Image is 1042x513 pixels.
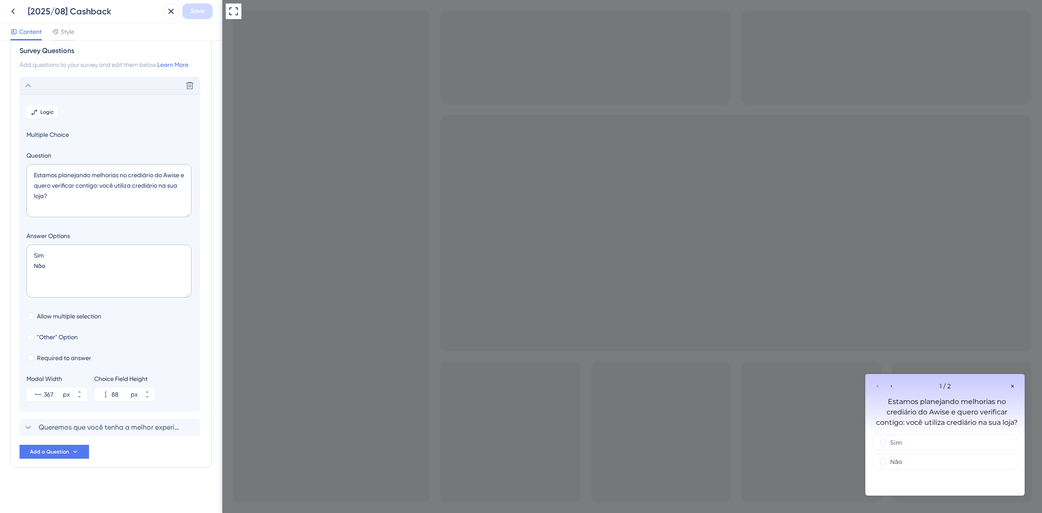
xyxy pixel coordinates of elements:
span: Save [191,6,204,17]
div: px [63,389,70,400]
button: Add a Question [20,445,89,459]
label: Question [26,150,193,161]
input: px [44,389,61,400]
span: Multiple Choice [26,129,193,140]
div: Modal Width [26,374,87,384]
label: Answer Options [26,231,193,241]
span: "Other" Option [37,332,78,342]
div: px [131,389,138,400]
button: px [139,394,155,401]
span: Add a Question [30,448,69,455]
button: Logic [26,105,58,119]
div: Choice Field Height [94,374,155,384]
span: Required to answer [37,353,91,363]
div: Survey Questions [20,46,203,56]
textarea: Sim Não [26,245,191,298]
button: px [72,387,87,394]
input: px [112,389,129,400]
span: Allow multiple selection [37,311,101,321]
a: Learn More [157,61,188,68]
span: Content [19,26,42,37]
button: Save [182,3,213,19]
iframe: UserGuiding Survey [643,374,802,496]
span: Logic [40,109,54,116]
textarea: Estamos planejando melhorias no crediário do Awise e quero verificar contigo: você utiliza crediá... [26,164,191,217]
button: px [72,394,87,401]
span: Queremos que você tenha a melhor experiência possível na gestão de crediário do Awise. Por isso, ... [39,422,182,433]
span: Style [61,26,74,37]
button: px [139,387,155,394]
div: Add questions to your survey and edit them below. [20,60,203,70]
div: [2025/08] Cashback [28,5,160,17]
